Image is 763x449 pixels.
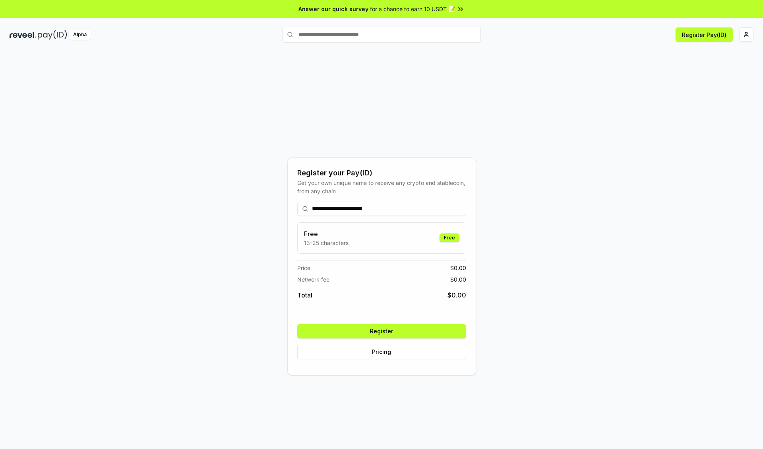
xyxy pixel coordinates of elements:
[298,5,368,13] span: Answer our quick survey
[10,30,36,40] img: reveel_dark
[370,5,455,13] span: for a chance to earn 10 USDT 📝
[297,167,466,179] div: Register your Pay(ID)
[297,345,466,359] button: Pricing
[450,275,466,284] span: $ 0.00
[450,264,466,272] span: $ 0.00
[304,239,349,247] p: 13-25 characters
[38,30,67,40] img: pay_id
[447,290,466,300] span: $ 0.00
[297,275,329,284] span: Network fee
[297,324,466,338] button: Register
[676,27,733,42] button: Register Pay(ID)
[297,290,312,300] span: Total
[304,229,349,239] h3: Free
[297,179,466,195] div: Get your own unique name to receive any crypto and stablecoin, from any chain
[440,233,459,242] div: Free
[297,264,310,272] span: Price
[69,30,91,40] div: Alpha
